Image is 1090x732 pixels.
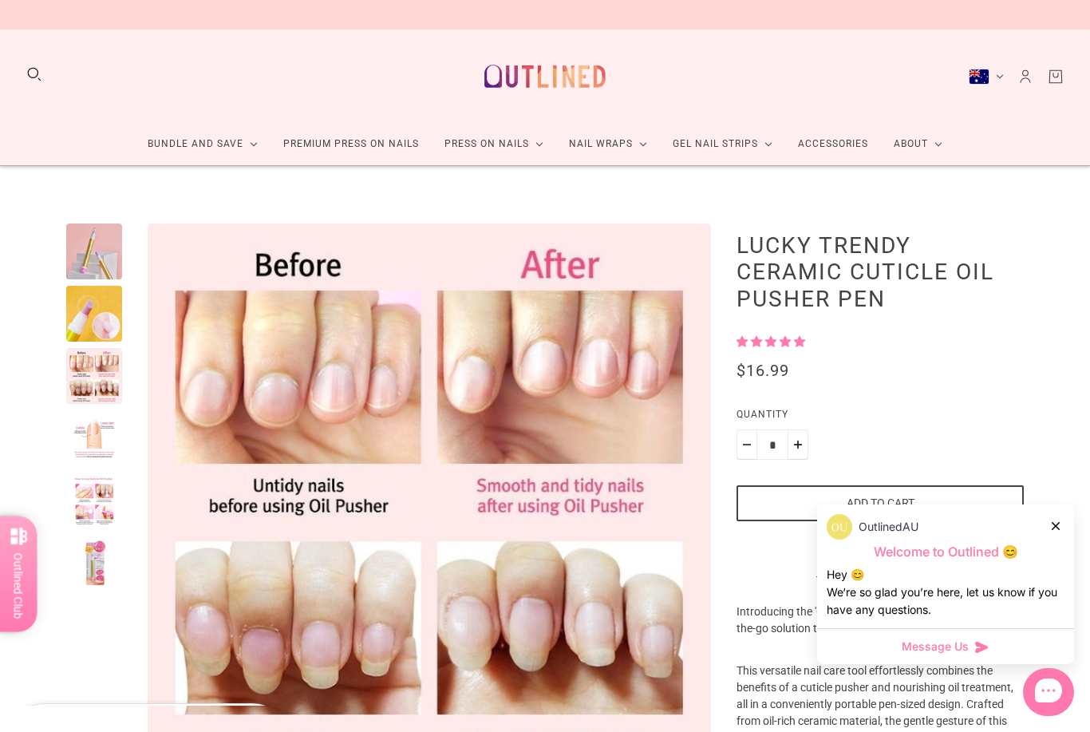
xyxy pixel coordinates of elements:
[1047,68,1064,85] a: Cart
[902,639,969,655] span: Message Us
[969,69,1004,85] button: Australia
[788,429,808,460] button: Plus
[432,123,556,165] a: Press On Nails
[135,123,271,165] a: Bundle and Save
[737,429,757,460] button: Minus
[271,123,432,165] a: Premium Press On Nails
[737,603,1024,663] p: Introducing the 'Ceramic Cuticle Oil Pusher Pen' – your on-the-go solution to flawless nails anyt...
[859,518,918,536] p: OutlinedAU
[785,123,881,165] a: Accessories
[737,564,1024,580] a: More payment options
[1017,68,1034,85] a: Account
[475,42,615,110] a: Outlined
[737,231,1024,312] h1: Lucky Trendy Ceramic Cuticle Oil Pusher Pen
[827,514,852,540] img: data:image/png;base64,iVBORw0KGgoAAAANSUhEUgAAACQAAAAkCAYAAADhAJiYAAAAAXNSR0IArs4c6QAAAERlWElmTU0...
[26,65,43,83] button: Search
[556,123,660,165] a: Nail Wraps
[827,566,1064,619] div: Hey 😊 We‘re so glad you’re here, let us know if you have any questions.
[881,123,955,165] a: About
[737,485,1024,521] button: Add to cart
[737,361,789,380] span: $16.99
[737,335,805,348] span: 5.00 stars
[737,406,1024,429] label: Quantity
[827,544,1064,560] p: Welcome to Outlined 😊
[660,123,785,165] a: Gel Nail Strips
